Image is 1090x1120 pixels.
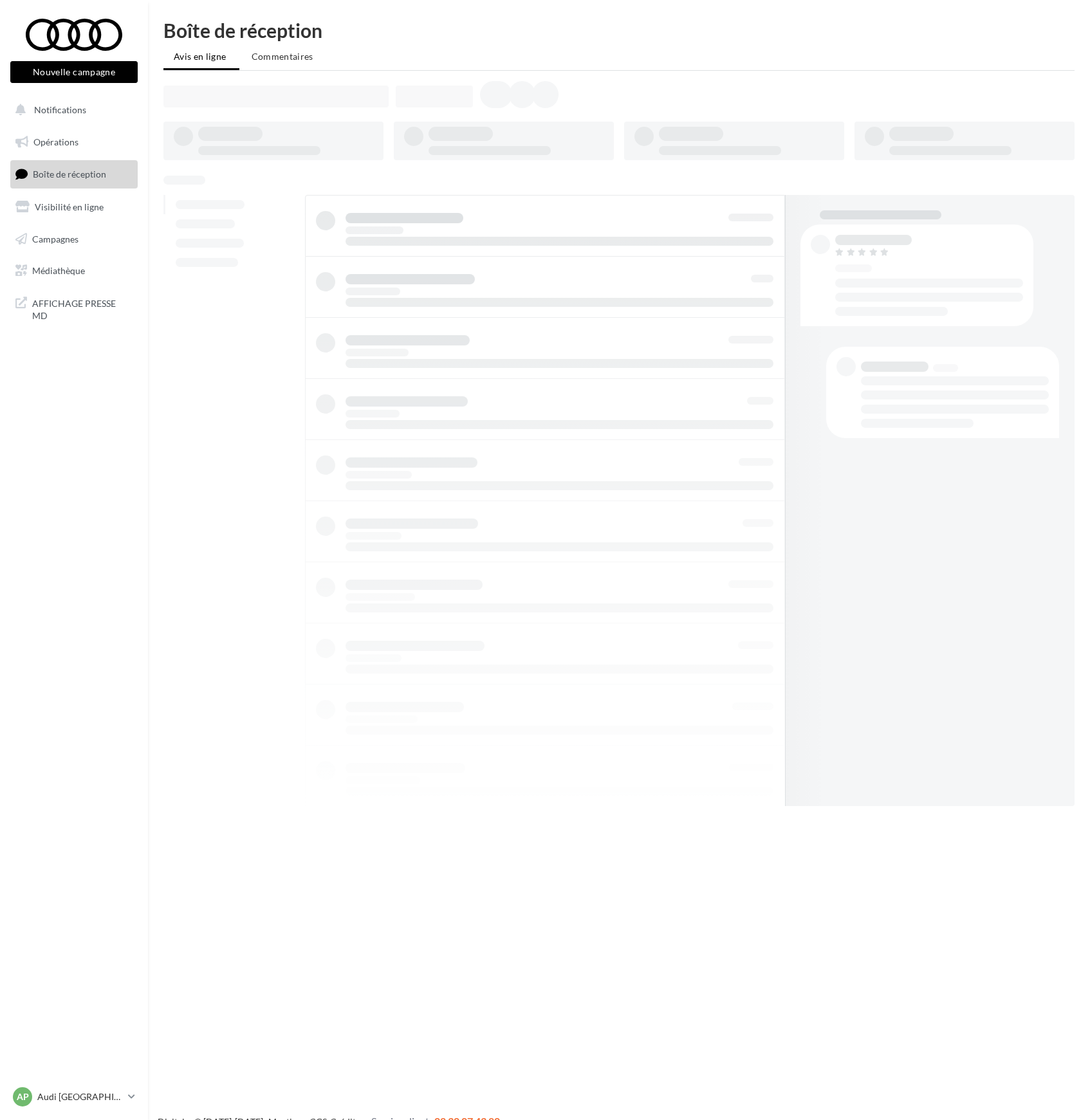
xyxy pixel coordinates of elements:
[35,201,104,212] span: Visibilité en ligne
[17,1090,29,1103] span: AP
[8,257,140,284] a: Médiathèque
[32,295,133,322] span: AFFICHAGE PRESSE MD
[8,160,140,188] a: Boîte de réception
[252,51,313,62] span: Commentaires
[8,96,135,124] button: Notifications
[8,289,140,327] a: AFFICHAGE PRESSE MD
[10,61,138,83] button: Nouvelle campagne
[8,226,140,253] a: Campagnes
[37,1090,123,1103] p: Audi [GEOGRAPHIC_DATA] 17
[32,265,85,276] span: Médiathèque
[33,136,79,147] span: Opérations
[33,169,106,179] span: Boîte de réception
[10,1085,138,1109] a: AP Audi [GEOGRAPHIC_DATA] 17
[32,233,79,244] span: Campagnes
[8,194,140,221] a: Visibilité en ligne
[34,104,86,115] span: Notifications
[8,129,140,156] a: Opérations
[163,21,1075,40] div: Boîte de réception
